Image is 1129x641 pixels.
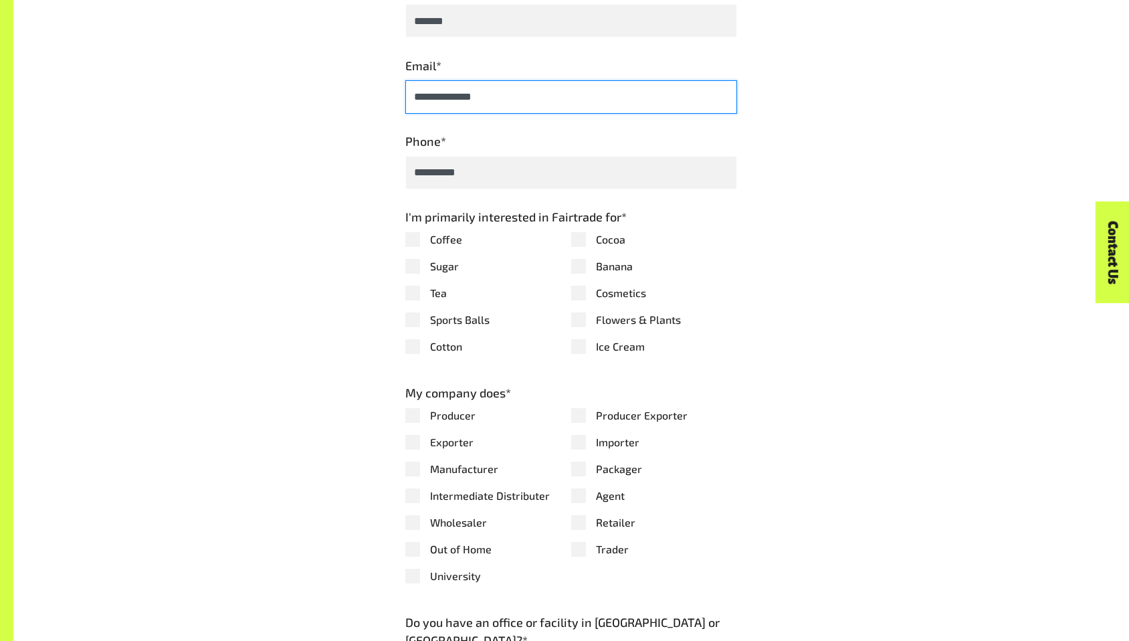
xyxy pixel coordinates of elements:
[571,232,737,248] label: Cocoa
[405,384,737,402] label: My company does
[571,339,737,355] label: Ice Cream
[571,515,737,531] label: Retailer
[405,232,571,248] label: Coffee
[571,434,737,450] label: Importer
[571,285,737,301] label: Cosmetics
[571,258,737,274] label: Banana
[405,488,571,504] label: Intermediate Distributer
[571,541,737,557] label: Trader
[405,434,571,450] label: Exporter
[405,541,571,557] label: Out of Home
[405,515,571,531] label: Wholesaler
[405,461,571,477] label: Manufacturer
[405,258,571,274] label: Sugar
[571,407,737,424] label: Producer Exporter
[405,407,571,424] label: Producer
[405,285,571,301] label: Tea
[405,339,571,355] label: Cotton
[405,132,737,151] label: Phone
[571,312,737,328] label: Flowers & Plants
[405,57,737,75] label: Email
[405,568,571,584] label: University
[405,208,737,226] label: I'm primarily interested in Fairtrade for
[571,461,737,477] label: Packager
[405,312,571,328] label: Sports Balls
[571,488,737,504] label: Agent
